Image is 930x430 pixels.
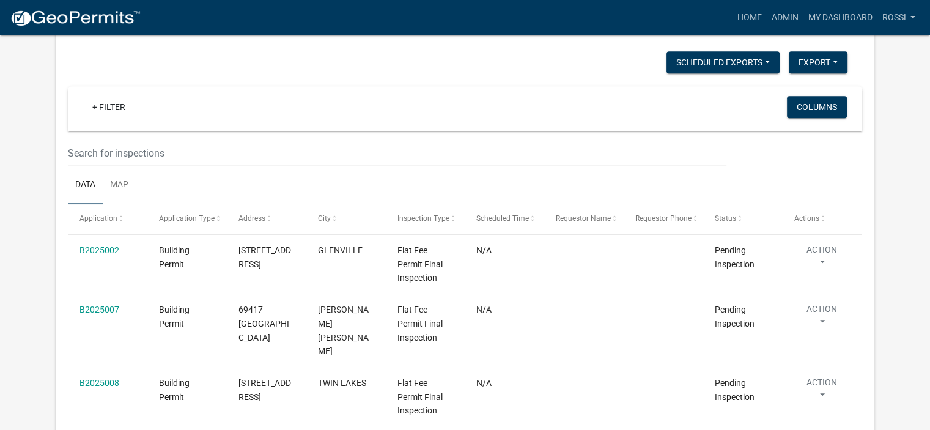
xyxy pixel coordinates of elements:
a: Home [732,6,766,29]
a: My Dashboard [803,6,877,29]
a: B2025008 [79,378,119,388]
span: TWIN LAKES [318,378,366,388]
datatable-header-cell: Address [227,204,306,234]
input: Search for inspections [68,141,726,166]
button: Action [794,303,849,333]
span: Application [79,214,117,223]
datatable-header-cell: Requestor Name [544,204,624,234]
span: Status [715,214,736,223]
span: Address [238,214,265,223]
button: Export [789,51,847,73]
span: 69417 190TH ST [238,305,289,343]
span: N/A [476,245,492,255]
datatable-header-cell: Status [703,204,782,234]
span: 83718 130TH ST [238,245,291,269]
span: N/A [476,378,492,388]
a: B2025002 [79,245,119,255]
span: Actions [794,214,819,223]
span: Building Permit [159,305,190,328]
datatable-header-cell: Requestor Phone [624,204,703,234]
a: Data [68,166,103,205]
span: N/A [476,305,492,314]
span: Scheduled Time [476,214,529,223]
span: Flat Fee Permit Final Inspection [397,305,442,343]
datatable-header-cell: Application [68,204,147,234]
span: Pending Inspection [715,305,755,328]
span: ALBERT LEA [318,305,369,356]
button: Action [794,376,849,407]
datatable-header-cell: Scheduled Time [465,204,544,234]
datatable-header-cell: Application Type [147,204,227,234]
span: Requestor Phone [635,214,692,223]
button: Action [794,243,849,274]
datatable-header-cell: Inspection Type [385,204,465,234]
span: Inspection Type [397,214,449,223]
span: Building Permit [159,378,190,402]
a: Admin [766,6,803,29]
span: Flat Fee Permit Final Inspection [397,245,442,283]
span: Flat Fee Permit Final Inspection [397,378,442,416]
span: 101 MAIN ST W [238,378,291,402]
span: Building Permit [159,245,190,269]
span: Pending Inspection [715,245,755,269]
datatable-header-cell: City [306,204,385,234]
span: City [318,214,331,223]
span: Pending Inspection [715,378,755,402]
datatable-header-cell: Actions [782,204,862,234]
a: RossL [877,6,920,29]
span: Application Type [159,214,215,223]
a: Map [103,166,136,205]
span: GLENVILLE [318,245,363,255]
button: Scheduled Exports [666,51,780,73]
button: Columns [787,96,847,118]
span: Requestor Name [556,214,611,223]
a: + Filter [83,96,135,118]
a: B2025007 [79,305,119,314]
